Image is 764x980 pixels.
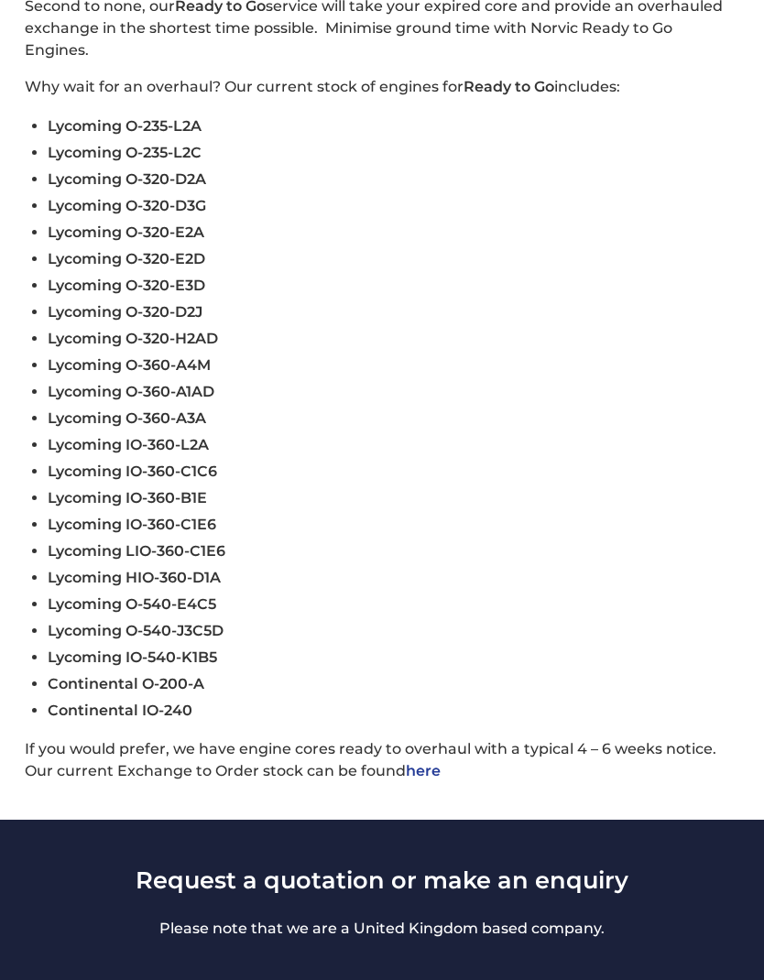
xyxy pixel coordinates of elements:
[48,384,214,401] span: Lycoming O-360-A1AD
[48,118,202,136] span: Lycoming O-235-L2A
[48,278,205,295] span: Lycoming O-320-E3D
[48,649,217,667] span: Lycoming IO-540-K1B5
[48,702,192,720] span: Continental IO-240
[48,304,202,321] span: Lycoming O-320-D2J
[48,198,206,215] span: Lycoming O-320-D3G
[48,490,207,507] span: Lycoming IO-360-B1E
[48,623,224,640] span: Lycoming O-540-J3C5D
[48,357,211,375] span: Lycoming O-360-A4M
[464,79,554,96] strong: Ready to Go
[48,543,225,561] span: Lycoming LIO-360-C1E6
[25,866,739,895] h3: Request a quotation or make an enquiry
[48,251,205,268] span: Lycoming O-320-E2D
[48,224,204,242] span: Lycoming O-320-E2A
[406,763,441,780] a: here
[48,570,221,587] span: Lycoming HIO-360-D1A
[25,739,739,783] p: If you would prefer, we have engine cores ready to overhaul with a typical 4 – 6 weeks notice. Ou...
[48,676,204,693] span: Continental O-200-A
[48,596,216,614] span: Lycoming O-540-E4C5
[48,171,206,189] span: Lycoming O-320-D2A
[48,410,206,428] span: Lycoming O-360-A3A
[48,437,209,454] span: Lycoming IO-360-L2A
[48,145,202,162] span: Lycoming O-235-L2C
[48,331,218,348] span: Lycoming O-320-H2AD
[25,77,739,99] p: Why wait for an overhaul? Our current stock of engines for includes:
[48,463,217,481] span: Lycoming IO-360-C1C6
[48,517,216,534] span: Lycoming IO-360-C1E6
[25,919,739,941] p: Please note that we are a United Kingdom based company.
